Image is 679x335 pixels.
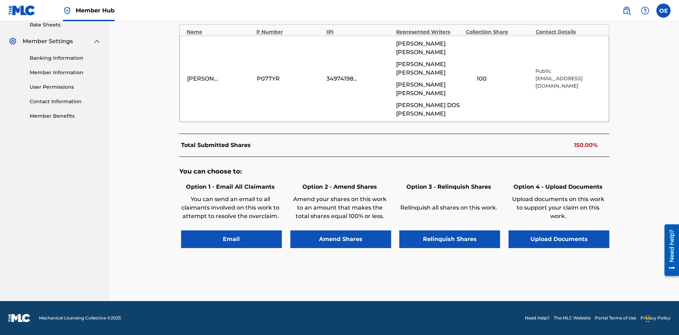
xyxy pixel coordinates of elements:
[638,4,652,18] div: Help
[181,195,280,221] p: You can send an email to all claimants involved on this work to attempt to resolve the overclaim.
[646,308,650,329] div: Drag
[622,6,631,15] img: search
[76,6,115,14] span: Member Hub
[641,6,649,15] img: help
[620,4,634,18] a: Public Search
[181,141,251,149] p: Total Submitted Shares
[554,315,591,321] a: The MLC Website
[396,81,462,98] span: [PERSON_NAME] [PERSON_NAME]
[396,40,462,57] span: [PERSON_NAME] [PERSON_NAME]
[535,75,602,90] p: [EMAIL_ADDRESS][DOMAIN_NAME]
[525,315,550,321] a: Need Help?
[396,60,462,77] span: [PERSON_NAME] [PERSON_NAME]
[179,167,610,176] h5: You can choose to:
[63,6,71,15] img: Top Rightsholder
[326,28,393,36] div: IPI
[509,230,609,248] button: Upload Documents
[399,230,500,248] button: Relinquish Shares
[187,28,253,36] div: Name
[8,314,30,322] img: logo
[93,37,101,46] img: expand
[30,83,101,91] a: User Permissions
[30,54,101,62] a: Banking Information
[536,28,602,36] div: Contact Details
[509,183,608,191] h6: Option 4 - Upload Documents
[399,183,498,191] h6: Option 3 - Relinquish Shares
[290,195,389,221] p: Amend your shares on this work to an amount that makes the total shares equal 100% or less.
[574,141,598,149] p: 150.00%
[290,183,389,191] h6: Option 2 - Amend Shares
[396,101,462,118] span: [PERSON_NAME] DOS [PERSON_NAME]
[509,195,608,221] p: Upload documents on this work to support your claim on this work.
[659,222,679,280] iframe: Resource Center
[30,21,101,29] a: Rate Sheets
[181,183,280,191] h6: Option 1 - Email All Claimants
[256,28,323,36] div: P Number
[290,230,391,248] button: Amend Shares
[30,98,101,105] a: Contact Information
[399,204,498,212] p: Relinquish all shares on this work.
[23,37,73,46] span: Member Settings
[39,315,121,321] span: Mechanical Licensing Collective © 2025
[30,69,101,76] a: Member Information
[656,4,671,18] div: User Menu
[181,230,282,248] button: Email
[466,28,532,36] div: Collection Share
[640,315,671,321] a: Privacy Policy
[396,28,462,36] div: Represented Writers
[644,301,679,335] iframe: Chat Widget
[8,5,36,16] img: MLC Logo
[535,67,602,75] p: Public
[8,37,17,46] img: Member Settings
[595,315,636,321] a: Portal Terms of Use
[30,112,101,120] a: Member Benefits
